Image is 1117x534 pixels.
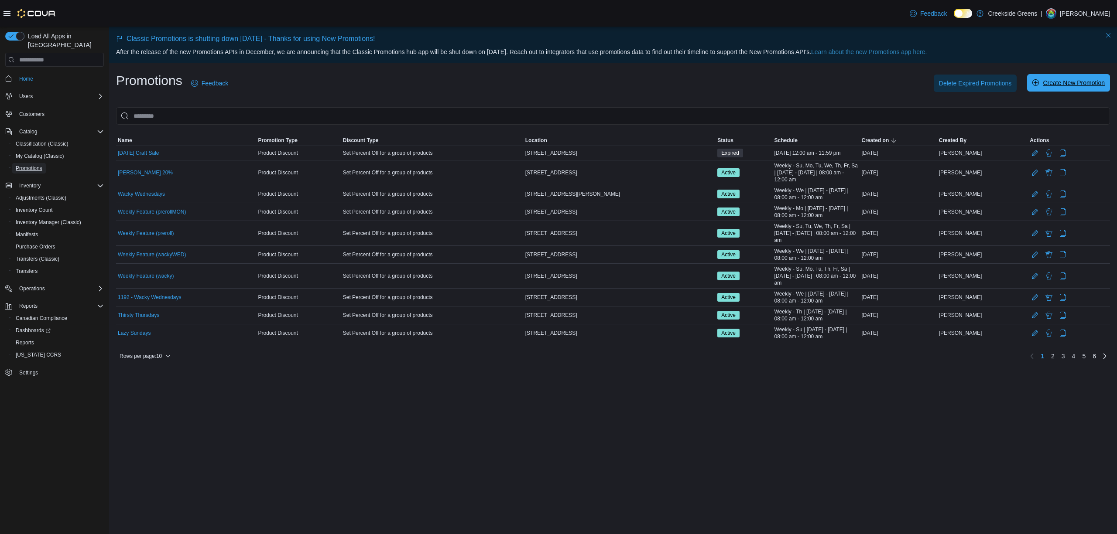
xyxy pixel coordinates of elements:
[525,272,577,279] span: [STREET_ADDRESS]
[258,208,298,215] span: Product Discount
[120,353,162,360] span: Rows per page : 10
[1058,271,1068,281] button: Clone Promotion
[12,205,56,215] a: Inventory Count
[116,107,1110,125] input: This is a search bar. As you type, the results lower in the page will automatically filter.
[1027,351,1037,361] button: Previous page
[860,167,937,178] div: [DATE]
[116,34,1110,44] p: Classic Promotions is shutting down [DATE] - Thanks for using New Promotions!
[1044,292,1054,303] button: Delete Promotion
[9,150,107,162] button: My Catalog (Classic)
[12,163,46,173] a: Promotions
[9,138,107,150] button: Classification (Classic)
[860,271,937,281] div: [DATE]
[258,330,298,337] span: Product Discount
[717,329,740,337] span: Active
[12,151,68,161] a: My Catalog (Classic)
[2,282,107,295] button: Operations
[1069,349,1079,363] a: Page 4 of 6
[1030,328,1040,338] button: Edit Promotion
[1030,228,1040,238] button: Edit Promotion
[118,137,132,144] span: Name
[19,128,37,135] span: Catalog
[12,205,104,215] span: Inventory Count
[16,153,64,160] span: My Catalog (Classic)
[16,268,38,275] span: Transfers
[939,230,982,237] span: [PERSON_NAME]
[19,111,45,118] span: Customers
[24,32,104,49] span: Load All Apps in [GEOGRAPHIC_DATA]
[774,248,858,262] span: Weekly - We | [DATE] - [DATE] | 08:00 am - 12:00 am
[1103,30,1114,41] button: Dismiss this callout
[16,109,104,119] span: Customers
[19,93,33,100] span: Users
[811,48,927,55] a: Learn about the new Promotions app here.
[9,162,107,174] button: Promotions
[2,366,107,379] button: Settings
[1037,349,1100,363] ul: Pagination for table:
[1058,328,1068,338] button: Clone Promotion
[16,283,104,294] span: Operations
[1058,189,1068,199] button: Clone Promotion
[19,369,38,376] span: Settings
[1100,351,1110,361] a: Next page
[525,150,577,156] span: [STREET_ADDRESS]
[118,330,151,337] a: Lazy Sundays
[9,324,107,337] a: Dashboards
[19,75,33,82] span: Home
[1044,167,1054,178] button: Delete Promotion
[258,150,298,156] span: Product Discount
[9,337,107,349] button: Reports
[16,165,42,172] span: Promotions
[341,167,524,178] div: Set Percent Off for a group of products
[721,229,736,237] span: Active
[1030,207,1040,217] button: Edit Promotion
[525,330,577,337] span: [STREET_ADDRESS]
[118,294,181,301] a: 1192 - Wacky Wednesdays
[118,312,159,319] a: Thirsty Thursdays
[774,308,858,322] span: Weekly - Th | [DATE] - [DATE] | 08:00 am - 12:00 am
[721,293,736,301] span: Active
[721,169,736,177] span: Active
[1058,349,1069,363] a: Page 3 of 6
[341,310,524,320] div: Set Percent Off for a group of products
[774,290,858,304] span: Weekly - We | [DATE] - [DATE] | 08:00 am - 12:00 am
[2,108,107,120] button: Customers
[12,229,41,240] a: Manifests
[12,139,72,149] a: Classification (Classic)
[1044,148,1054,158] button: Delete Promotion
[16,194,66,201] span: Adjustments (Classic)
[116,351,174,361] button: Rows per page:10
[12,241,104,252] span: Purchase Orders
[860,207,937,217] div: [DATE]
[525,251,577,258] span: [STREET_ADDRESS]
[16,91,104,102] span: Users
[721,149,739,157] span: Expired
[19,285,45,292] span: Operations
[1079,349,1089,363] a: Page 5 of 6
[118,230,174,237] a: Weekly Feature (preroll)
[717,149,743,157] span: Expired
[341,135,524,146] button: Discount Type
[341,207,524,217] div: Set Percent Off for a group of products
[937,135,1028,146] button: Created By
[16,283,48,294] button: Operations
[12,313,71,323] a: Canadian Compliance
[1093,352,1096,361] span: 6
[16,140,69,147] span: Classification (Classic)
[525,190,620,197] span: [STREET_ADDRESS][PERSON_NAME]
[524,135,716,146] button: Location
[16,301,104,311] span: Reports
[2,300,107,312] button: Reports
[1048,349,1058,363] a: Page 2 of 6
[9,192,107,204] button: Adjustments (Classic)
[721,311,736,319] span: Active
[16,74,37,84] a: Home
[2,90,107,102] button: Users
[1072,352,1076,361] span: 4
[9,265,107,277] button: Transfers
[939,312,982,319] span: [PERSON_NAME]
[118,208,186,215] a: Weekly Feature (prerollMON)
[1058,292,1068,303] button: Clone Promotion
[12,241,59,252] a: Purchase Orders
